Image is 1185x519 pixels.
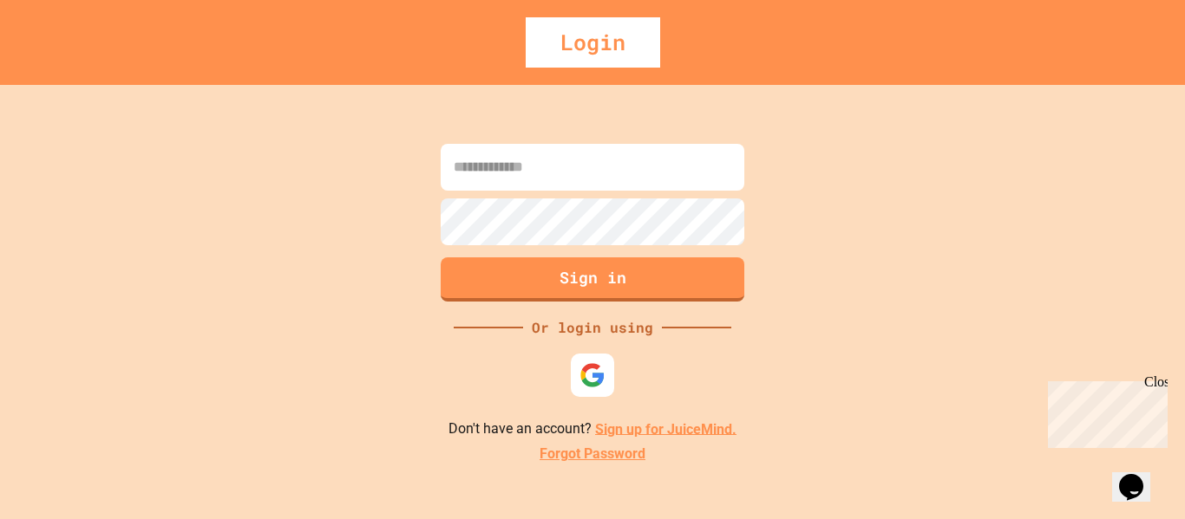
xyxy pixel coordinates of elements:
[540,444,645,464] a: Forgot Password
[1112,450,1168,502] iframe: chat widget
[595,420,737,437] a: Sign up for JuiceMind.
[1041,374,1168,448] iframe: chat widget
[523,317,662,338] div: Or login using
[441,257,744,302] button: Sign in
[7,7,120,110] div: Chat with us now!Close
[526,17,660,68] div: Login
[448,418,737,440] p: Don't have an account?
[579,362,606,388] img: google-icon.svg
